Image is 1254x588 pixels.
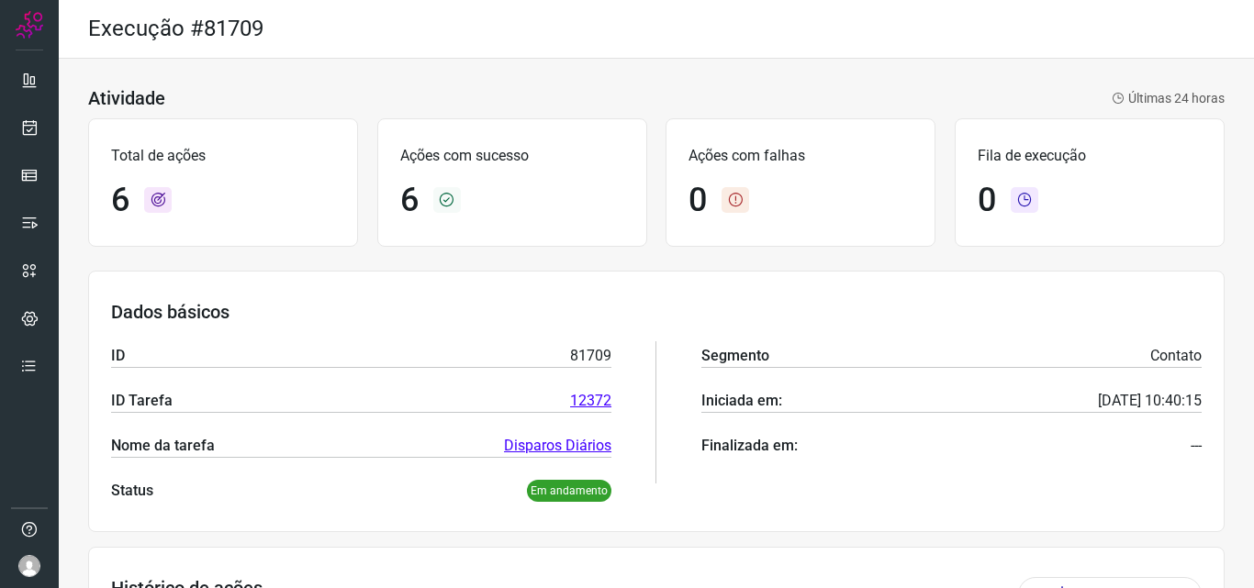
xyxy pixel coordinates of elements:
p: Ações com falhas [689,145,913,167]
h2: Execução #81709 [88,16,263,42]
p: Em andamento [527,480,611,502]
p: Finalizada em: [701,435,798,457]
a: Disparos Diários [504,435,611,457]
p: ID [111,345,125,367]
p: --- [1191,435,1202,457]
img: avatar-user-boy.jpg [18,555,40,577]
p: Iniciada em: [701,390,782,412]
h3: Dados básicos [111,301,1202,323]
img: Logo [16,11,43,39]
h1: 0 [689,181,707,220]
p: Total de ações [111,145,335,167]
p: Fila de execução [978,145,1202,167]
h1: 6 [111,181,129,220]
a: 12372 [570,390,611,412]
p: Ações com sucesso [400,145,624,167]
h1: 6 [400,181,419,220]
p: [DATE] 10:40:15 [1098,390,1202,412]
p: Últimas 24 horas [1112,89,1225,108]
h3: Atividade [88,87,165,109]
p: Nome da tarefa [111,435,215,457]
p: Status [111,480,153,502]
p: Segmento [701,345,769,367]
p: Contato [1150,345,1202,367]
p: 81709 [570,345,611,367]
p: ID Tarefa [111,390,173,412]
h1: 0 [978,181,996,220]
